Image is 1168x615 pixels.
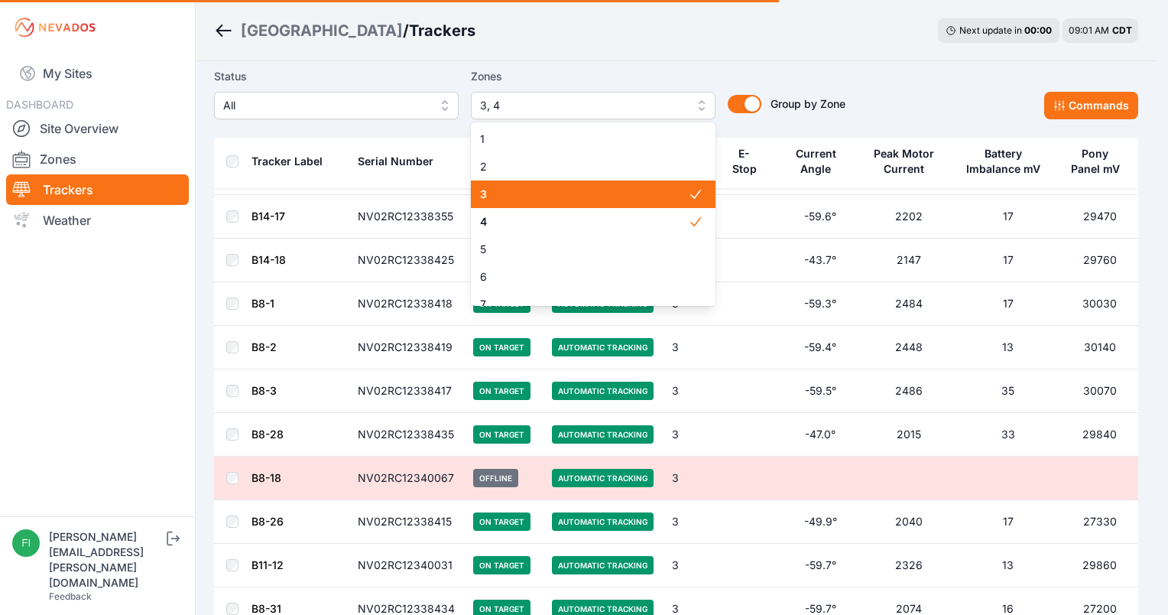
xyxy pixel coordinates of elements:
span: 7 [480,297,688,312]
button: 3, 4 [471,92,715,119]
span: 3, 4 [480,96,685,115]
div: 3, 4 [471,122,715,306]
span: 3 [480,187,688,202]
span: 2 [480,159,688,174]
span: 1 [480,132,688,147]
span: 5 [480,242,688,257]
span: 6 [480,269,688,285]
span: 4 [480,214,688,229]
